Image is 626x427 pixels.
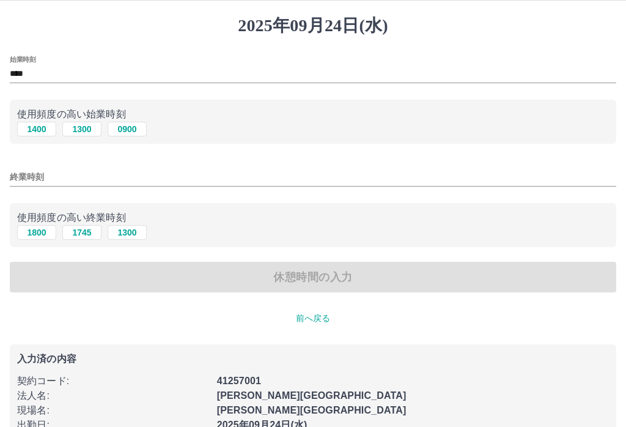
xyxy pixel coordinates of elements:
p: 使用頻度の高い始業時刻 [17,107,609,122]
button: 0900 [108,122,147,136]
button: 1800 [17,225,56,240]
b: 41257001 [217,376,261,386]
b: [PERSON_NAME][GEOGRAPHIC_DATA] [217,390,407,401]
p: 現場名 : [17,403,210,418]
button: 1745 [62,225,101,240]
p: 使用頻度の高い終業時刻 [17,210,609,225]
b: [PERSON_NAME][GEOGRAPHIC_DATA] [217,405,407,415]
button: 1300 [108,225,147,240]
button: 1300 [62,122,101,136]
button: 1400 [17,122,56,136]
p: 前へ戻る [10,312,616,325]
p: 法人名 : [17,388,210,403]
label: 始業時刻 [10,54,35,64]
h1: 2025年09月24日(水) [10,15,616,36]
p: 入力済の内容 [17,354,609,364]
p: 契約コード : [17,374,210,388]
